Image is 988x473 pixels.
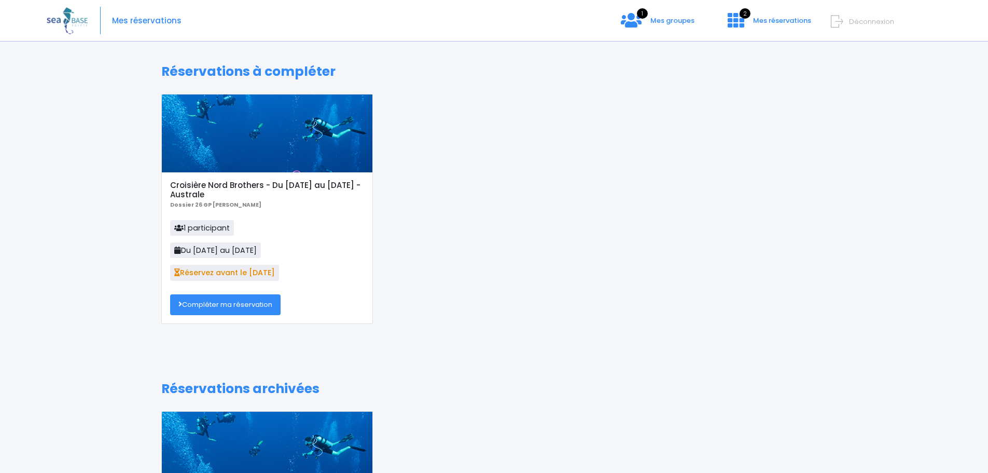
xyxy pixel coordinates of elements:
span: 1 [637,8,648,19]
h1: Réservations archivées [161,381,827,397]
a: 2 Mes réservations [719,19,817,29]
span: Du [DATE] au [DATE] [170,242,261,258]
span: 1 participant [170,220,234,236]
span: Réservez avant le [DATE] [170,265,279,280]
h1: Réservations à compléter [161,64,827,79]
span: Mes groupes [650,16,694,25]
a: Compléter ma réservation [170,294,281,315]
span: 2 [740,8,750,19]
h5: Croisière Nord Brothers - Du [DATE] au [DATE] - Australe [170,181,364,199]
span: Mes réservations [753,16,811,25]
b: Dossier 26 GP [PERSON_NAME] [170,201,261,209]
span: Déconnexion [849,17,894,26]
a: 1 Mes groupes [613,19,703,29]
